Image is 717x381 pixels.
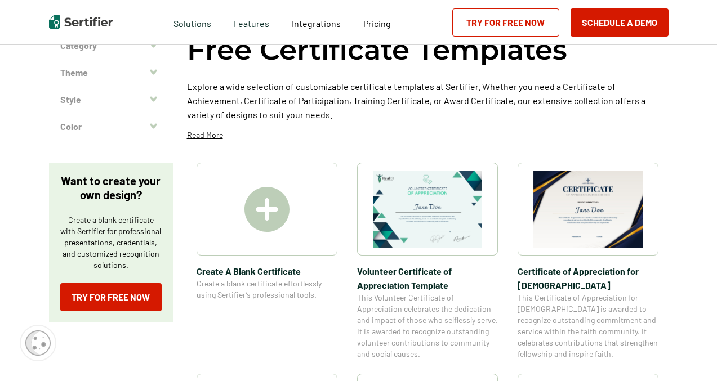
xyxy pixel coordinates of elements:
[60,283,162,311] a: Try for Free Now
[363,15,391,29] a: Pricing
[49,59,173,86] button: Theme
[187,129,223,141] p: Read More
[518,292,658,360] span: This Certificate of Appreciation for [DEMOGRAPHIC_DATA] is awarded to recognize outstanding commi...
[571,8,669,37] button: Schedule a Demo
[197,264,337,278] span: Create A Blank Certificate
[234,15,269,29] span: Features
[357,163,498,360] a: Volunteer Certificate of Appreciation TemplateVolunteer Certificate of Appreciation TemplateThis ...
[197,278,337,301] span: Create a blank certificate effortlessly using Sertifier’s professional tools.
[452,8,559,37] a: Try for Free Now
[518,163,658,360] a: Certificate of Appreciation for Church​Certificate of Appreciation for [DEMOGRAPHIC_DATA]​This Ce...
[533,171,643,248] img: Certificate of Appreciation for Church​
[187,79,669,122] p: Explore a wide selection of customizable certificate templates at Sertifier. Whether you need a C...
[292,18,341,29] span: Integrations
[292,15,341,29] a: Integrations
[49,113,173,140] button: Color
[60,214,162,271] p: Create a blank certificate with Sertifier for professional presentations, credentials, and custom...
[173,15,211,29] span: Solutions
[661,327,717,381] iframe: Chat Widget
[244,187,290,232] img: Create A Blank Certificate
[25,330,51,356] img: Cookie Popup Icon
[187,32,567,68] h1: Free Certificate Templates
[49,32,173,59] button: Category
[373,171,482,248] img: Volunteer Certificate of Appreciation Template
[363,18,391,29] span: Pricing
[60,174,162,202] p: Want to create your own design?
[518,264,658,292] span: Certificate of Appreciation for [DEMOGRAPHIC_DATA]​
[357,264,498,292] span: Volunteer Certificate of Appreciation Template
[49,15,113,29] img: Sertifier | Digital Credentialing Platform
[357,292,498,360] span: This Volunteer Certificate of Appreciation celebrates the dedication and impact of those who self...
[49,86,173,113] button: Style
